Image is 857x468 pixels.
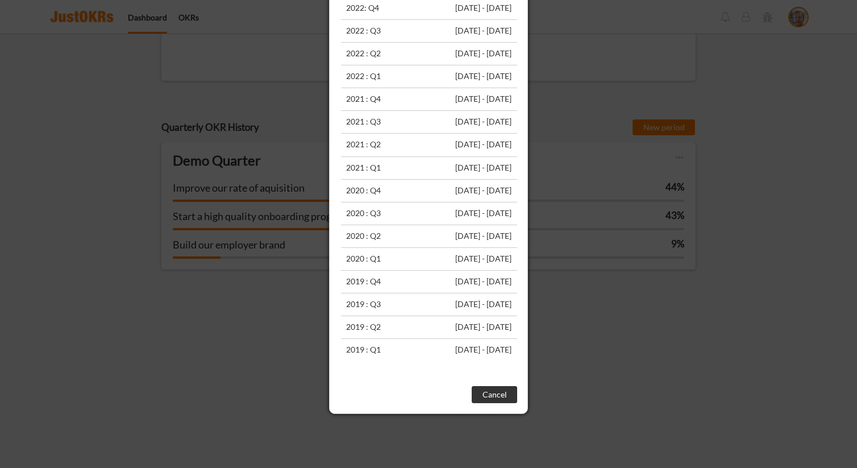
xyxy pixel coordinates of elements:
div: [DATE] - [DATE] [415,116,511,127]
div: 2020 : Q3 [346,208,397,219]
div: 2021 : Q2 [346,139,397,150]
div: [DATE] - [DATE] [415,139,511,150]
div: [DATE] - [DATE] [415,299,511,310]
div: 2020 : Q4 [346,185,397,196]
div: 2020 : Q2 [346,230,397,242]
div: 2022: Q4 [346,2,397,14]
div: 2022 : Q1 [346,71,397,82]
div: [DATE] - [DATE] [415,185,511,196]
div: [DATE] - [DATE] [415,71,511,82]
div: 2019 : Q1 [346,344,397,355]
div: [DATE] - [DATE] [415,321,511,333]
div: 2021 : Q3 [346,116,397,127]
div: [DATE] - [DATE] [415,276,511,287]
div: 2019 : Q2 [346,321,397,333]
div: [DATE] - [DATE] [415,93,511,105]
div: 2020 : Q1 [346,253,397,264]
div: 2019 : Q3 [346,299,397,310]
div: [DATE] - [DATE] [415,253,511,264]
div: [DATE] - [DATE] [415,208,511,219]
div: [DATE] - [DATE] [415,344,511,355]
div: [DATE] - [DATE] [415,162,511,173]
div: 2021 : Q1 [346,162,397,173]
div: [DATE] - [DATE] [415,25,511,36]
button: Cancel [472,386,517,403]
div: 2021 : Q4 [346,93,397,105]
div: 2022 : Q3 [346,25,397,36]
div: [DATE] - [DATE] [415,230,511,242]
div: [DATE] - [DATE] [415,48,511,59]
div: 2022 : Q2 [346,48,397,59]
div: [DATE] - [DATE] [415,2,511,14]
div: 2019 : Q4 [346,276,397,287]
